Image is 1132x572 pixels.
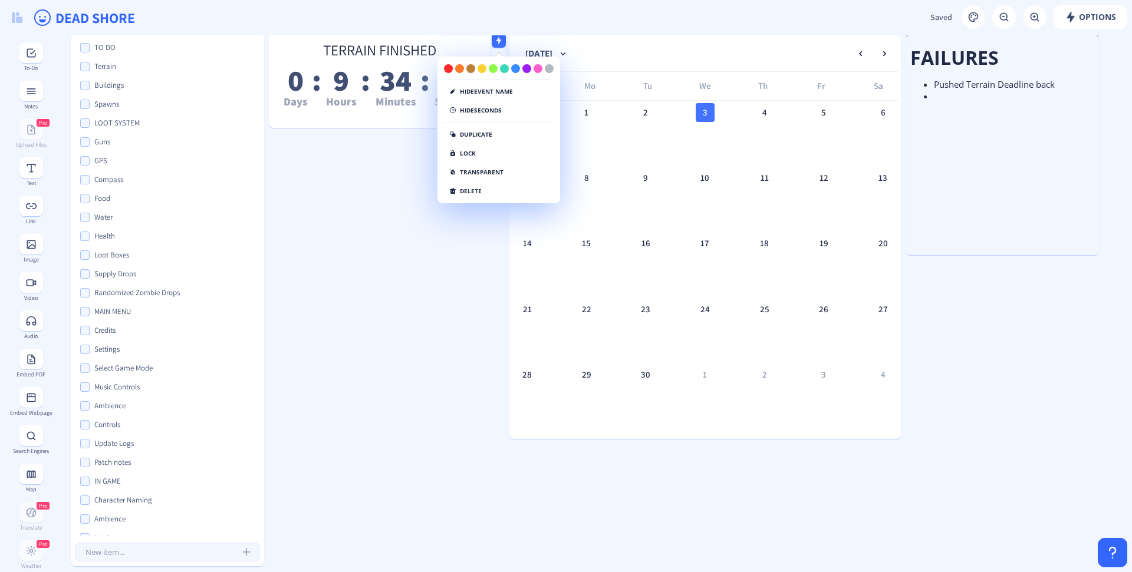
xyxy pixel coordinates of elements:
[874,103,893,122] div: 6
[93,135,263,148] input: Item name...
[577,365,596,384] div: 29
[518,234,537,253] div: 14
[93,267,263,280] input: Item name...
[93,494,263,507] input: Item name...
[749,72,777,100] div: Th
[636,168,655,187] div: 9
[93,418,263,431] input: Item name...
[93,475,263,488] input: Item name...
[420,72,430,109] span: :
[9,448,52,454] div: Search Engines
[814,365,833,384] div: 3
[636,234,655,253] div: 16
[435,94,476,108] span: Seconds
[807,72,835,100] div: Fr
[755,103,774,122] div: 4
[326,72,356,109] span: 9
[33,8,52,27] ion-icon: happy outline
[93,249,263,262] input: Item name...
[755,300,774,319] div: 25
[814,234,833,253] div: 19
[814,300,833,319] div: 26
[934,78,1094,90] li: Pushed Terrain Deadline back
[312,72,321,109] span: :
[9,409,52,416] div: Embed Webpage
[755,234,774,253] div: 18
[93,456,263,469] input: Item name...
[874,365,893,384] div: 4
[814,103,833,122] div: 5
[633,72,662,100] div: Tu
[93,324,263,337] input: Item name...
[1054,5,1127,29] button: Options
[9,218,52,224] div: Link
[443,127,499,141] button: duplicate
[864,72,893,100] div: Sa
[93,286,263,299] input: Item name...
[93,305,263,318] input: Item name...
[93,60,263,73] input: Item name...
[636,365,655,384] div: 30
[577,234,596,253] div: 15
[443,103,508,117] button: hideseconds
[696,300,715,319] div: 24
[39,540,47,548] span: Pro
[910,46,1094,70] h2: FAILURES
[755,365,774,384] div: 2
[326,94,356,108] span: Hours
[93,154,263,167] input: Item name...
[518,365,537,384] div: 28
[361,72,370,109] span: :
[1065,12,1116,22] span: Options
[9,65,52,71] div: To-Do
[518,300,537,319] div: 21
[9,180,52,186] div: Text
[636,103,655,122] div: 2
[577,168,596,187] div: 8
[93,98,263,111] input: Item name...
[696,234,715,253] div: 17
[696,365,715,384] div: 1
[93,173,263,186] input: Item name...
[814,168,833,187] div: 12
[874,234,893,253] div: 20
[12,12,22,23] img: logo.svg
[93,437,263,450] input: Item name...
[696,103,715,122] div: 3
[9,486,52,492] div: Map
[636,300,655,319] div: 23
[39,502,47,510] span: Pro
[9,371,52,378] div: Embed PDF
[284,72,307,109] span: 0
[755,168,774,187] div: 11
[9,295,52,301] div: Video
[75,543,259,561] input: New item...
[443,165,510,179] button: transparent
[9,103,52,110] div: Notes
[93,513,263,525] input: Item name...
[575,72,604,100] div: Mo
[874,168,893,187] div: 13
[874,300,893,319] div: 27
[93,41,263,54] input: Item name...
[696,168,715,187] div: 10
[93,531,263,544] input: Item name...
[443,84,519,98] button: hideevent name
[93,211,263,224] input: Item name...
[93,381,263,394] input: Item name...
[443,146,482,160] button: lock
[93,192,263,205] input: Item name...
[284,94,307,108] span: Days
[577,103,596,122] div: 1
[514,42,580,65] button: [DATE]
[577,300,596,319] div: 22
[93,362,263,375] input: Item name...
[93,230,263,243] input: Item name...
[93,343,263,356] input: Item name...
[93,399,263,412] input: Item name...
[930,12,952,22] span: Saved
[9,256,52,263] div: Image
[691,72,719,100] div: We
[93,79,263,92] input: Item name...
[9,333,52,339] div: Audio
